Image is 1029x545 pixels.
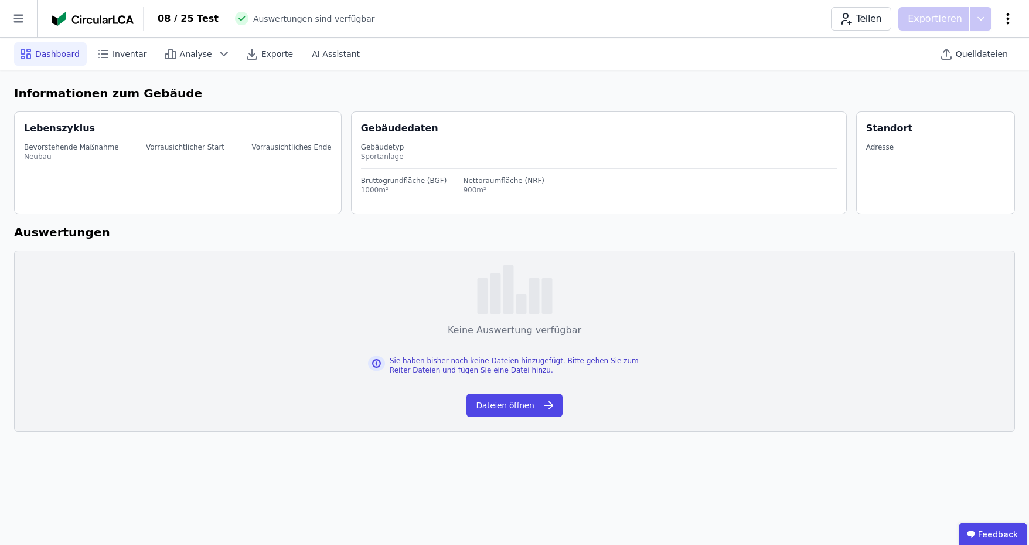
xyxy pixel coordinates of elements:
span: Analyse [180,48,212,60]
div: Keine Auswertung verfügbar [448,323,581,337]
div: 1000m² [361,185,447,195]
span: Auswertungen sind verfügbar [253,13,375,25]
img: Concular [52,12,134,26]
div: Lebenszyklus [24,121,95,136]
div: -- [866,152,894,161]
button: Dateien öffnen [466,394,562,417]
div: -- [251,152,331,161]
div: Sie haben bisher noch keine Dateien hinzugefügt. Bitte gehen Sie zum Reiter Dateien und fügen Sie... [390,356,661,375]
div: Neubau [24,152,119,161]
span: Exporte [261,48,293,60]
div: Sportanlage [361,152,837,161]
div: Vorrausichtliches Ende [251,143,331,152]
button: Teilen [831,7,891,31]
div: Vorrausichtlicher Start [146,143,224,152]
div: -- [146,152,224,161]
div: Gebäudedaten [361,121,846,136]
div: Bevorstehende Maßnahme [24,143,119,152]
img: empty-state [477,265,553,314]
span: Inventar [113,48,147,60]
div: Gebäudetyp [361,143,837,152]
span: Quelldateien [956,48,1008,60]
div: 08 / 25 Test [158,12,219,26]
span: AI Assistant [312,48,360,60]
div: Nettoraumfläche (NRF) [463,176,544,185]
div: Standort [866,121,912,136]
div: Bruttogrundfläche (BGF) [361,176,447,185]
div: Adresse [866,143,894,152]
h6: Informationen zum Gebäude [14,84,1015,102]
p: Exportieren [908,12,965,26]
span: Dashboard [35,48,80,60]
div: 900m² [463,185,544,195]
h6: Auswertungen [14,224,1015,241]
